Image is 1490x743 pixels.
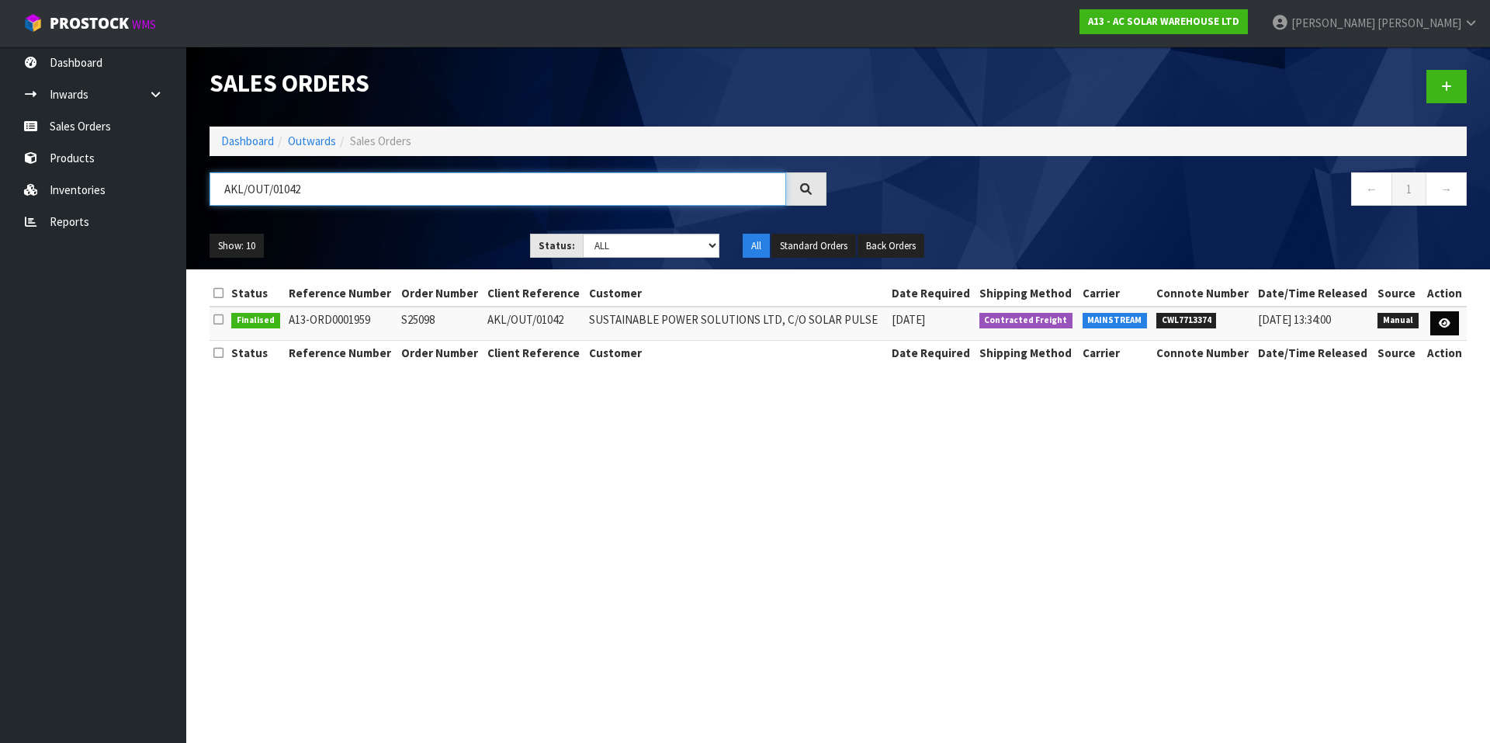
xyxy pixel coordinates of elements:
[227,281,285,306] th: Status
[1088,15,1239,28] strong: A13 - AC SOLAR WAREHOUSE LTD
[1374,340,1423,365] th: Source
[285,281,397,306] th: Reference Number
[397,307,483,340] td: S25098
[850,172,1467,210] nav: Page navigation
[888,340,975,365] th: Date Required
[585,281,887,306] th: Customer
[743,234,770,259] button: All
[285,307,397,340] td: A13-ORD0001959
[350,134,411,148] span: Sales Orders
[483,340,585,365] th: Client Reference
[979,313,1073,328] span: Contracted Freight
[397,281,483,306] th: Order Number
[1377,313,1419,328] span: Manual
[1374,281,1423,306] th: Source
[1423,340,1467,365] th: Action
[1291,16,1375,30] span: [PERSON_NAME]
[1426,172,1467,206] a: →
[1152,281,1254,306] th: Connote Number
[285,340,397,365] th: Reference Number
[210,172,786,206] input: Search sales orders
[1258,312,1331,327] span: [DATE] 13:34:00
[210,234,264,259] button: Show: 10
[1423,281,1467,306] th: Action
[892,312,925,327] span: [DATE]
[585,307,887,340] td: SUSTAINABLE POWER SOLUTIONS LTD, C/O SOLAR PULSE
[132,17,156,32] small: WMS
[1254,281,1374,306] th: Date/Time Released
[288,134,336,148] a: Outwards
[1391,172,1426,206] a: 1
[1351,172,1392,206] a: ←
[975,281,1079,306] th: Shipping Method
[975,340,1079,365] th: Shipping Method
[483,281,585,306] th: Client Reference
[1156,313,1217,328] span: CWL7713374
[771,234,856,259] button: Standard Orders
[1079,281,1152,306] th: Carrier
[231,313,280,328] span: Finalised
[23,13,43,33] img: cube-alt.png
[888,281,975,306] th: Date Required
[539,239,575,252] strong: Status:
[858,234,924,259] button: Back Orders
[585,340,887,365] th: Customer
[1377,16,1461,30] span: [PERSON_NAME]
[1079,340,1152,365] th: Carrier
[50,13,129,33] span: ProStock
[221,134,274,148] a: Dashboard
[1083,313,1148,328] span: MAINSTREAM
[397,340,483,365] th: Order Number
[1152,340,1254,365] th: Connote Number
[1254,340,1374,365] th: Date/Time Released
[483,307,585,340] td: AKL/OUT/01042
[227,340,285,365] th: Status
[210,70,826,97] h1: Sales Orders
